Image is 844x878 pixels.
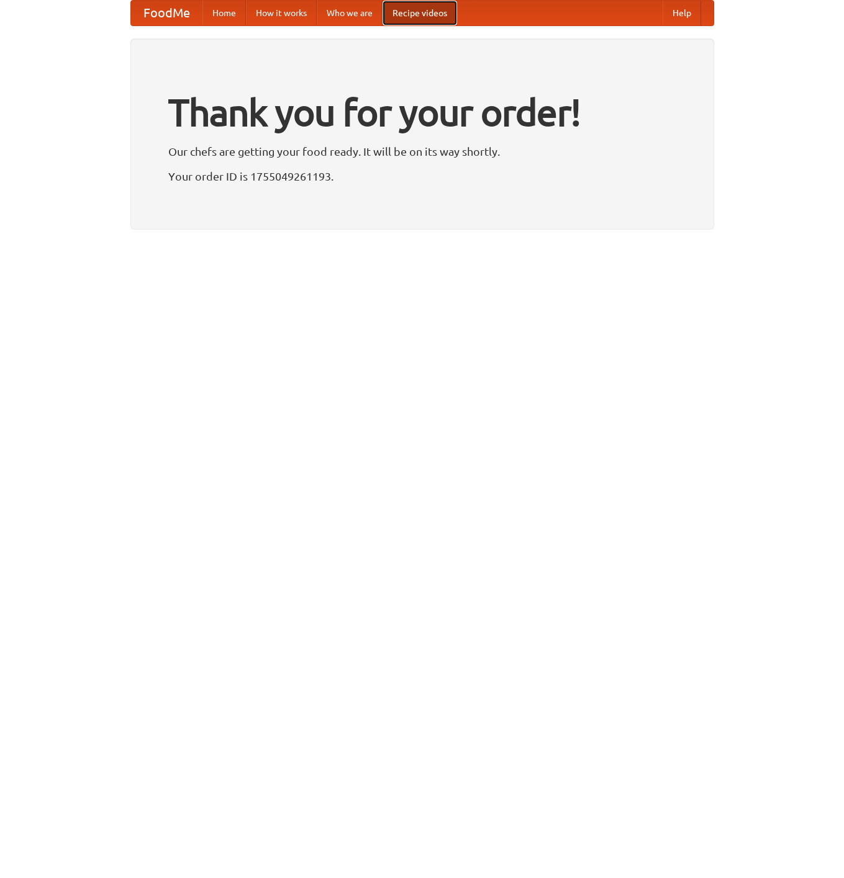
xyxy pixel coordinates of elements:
[168,142,676,161] p: Our chefs are getting your food ready. It will be on its way shortly.
[317,1,383,25] a: Who we are
[383,1,457,25] a: Recipe videos
[202,1,246,25] a: Home
[246,1,317,25] a: How it works
[168,167,676,186] p: Your order ID is 1755049261193.
[168,83,676,142] h1: Thank you for your order!
[131,1,202,25] a: FoodMe
[663,1,701,25] a: Help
